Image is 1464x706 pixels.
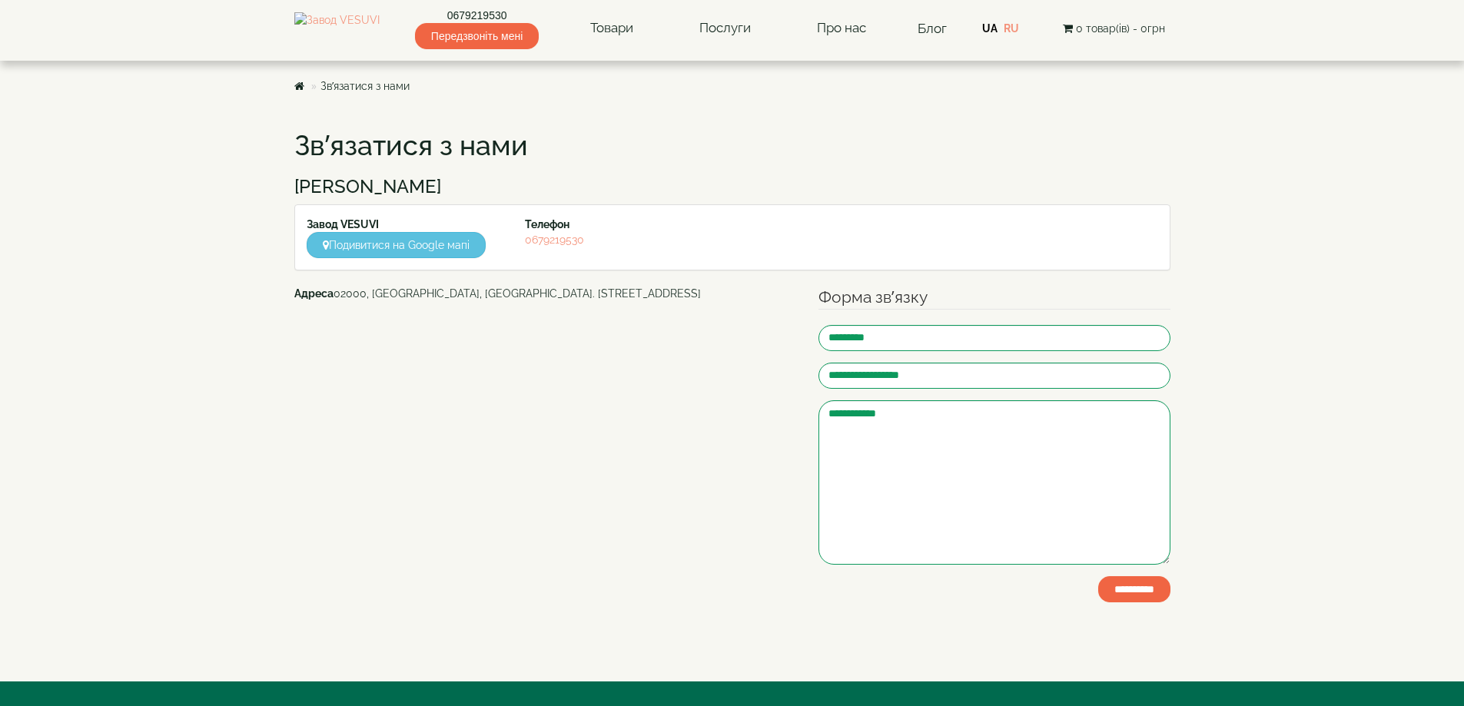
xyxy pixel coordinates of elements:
h3: [PERSON_NAME] [294,177,1170,197]
strong: Завод VESUVI [307,218,379,230]
a: Про нас [802,11,881,46]
a: Послуги [684,11,766,46]
a: Блог [918,21,947,36]
a: Товари [575,11,649,46]
img: Завод VESUVI [294,12,380,45]
legend: Форма зв’язку [818,286,1170,310]
span: 0 товар(ів) - 0грн [1076,22,1165,35]
a: UA [982,22,998,35]
b: Адреса [294,287,334,300]
h1: Зв’язатися з нами [294,131,1170,161]
strong: Телефон [525,218,569,230]
a: RU [1004,22,1019,35]
button: 0 товар(ів) - 0грн [1058,20,1170,37]
address: 02000, [GEOGRAPHIC_DATA], [GEOGRAPHIC_DATA]. [STREET_ADDRESS] [294,286,796,301]
a: Подивитися на Google мапі [307,232,486,258]
a: Зв’язатися з нами [320,80,410,92]
a: 0679219530 [525,234,584,246]
span: Передзвоніть мені [415,23,539,49]
a: 0679219530 [415,8,539,23]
